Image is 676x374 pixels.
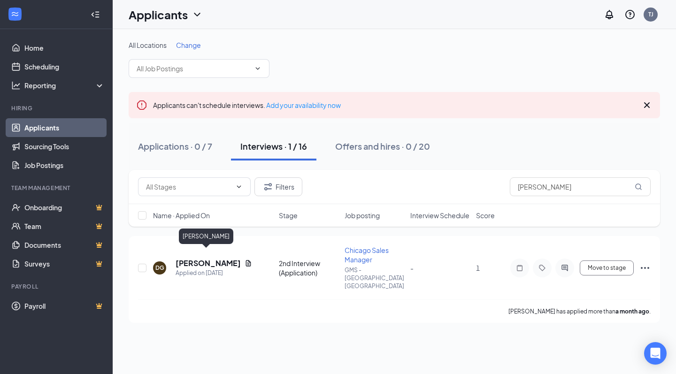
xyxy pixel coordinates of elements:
div: Offers and hires · 0 / 20 [335,140,430,152]
a: TeamCrown [24,217,105,236]
span: Applicants can't schedule interviews. [153,101,341,109]
span: Chicago Sales Manager [345,246,389,264]
div: [PERSON_NAME] [179,229,233,244]
a: OnboardingCrown [24,198,105,217]
svg: Collapse [91,10,100,19]
span: Job posting [345,211,380,220]
a: DocumentsCrown [24,236,105,254]
input: Search in interviews [510,177,651,196]
svg: Document [245,260,252,267]
svg: Analysis [11,81,21,90]
h1: Applicants [129,7,188,23]
svg: Error [136,99,147,111]
div: Hiring [11,104,103,112]
svg: Notifications [604,9,615,20]
a: PayrollCrown [24,297,105,315]
svg: Note [514,264,525,272]
div: 2nd Interview (Application) [279,259,339,277]
span: Score [476,211,495,220]
h5: [PERSON_NAME] [176,258,241,268]
span: Name · Applied On [153,211,210,220]
p: GMS - [GEOGRAPHIC_DATA], [GEOGRAPHIC_DATA] [345,266,405,290]
div: DG [155,264,164,272]
div: Applied on [DATE] [176,268,252,278]
input: All Job Postings [137,63,250,74]
div: Open Intercom Messenger [644,342,667,365]
a: Sourcing Tools [24,137,105,156]
span: Stage [279,211,298,220]
button: Move to stage [580,260,634,275]
div: Interviews · 1 / 16 [240,140,307,152]
button: Filter Filters [254,177,302,196]
svg: WorkstreamLogo [10,9,20,19]
span: - [410,264,414,272]
svg: ActiveChat [559,264,570,272]
svg: Ellipses [639,262,651,274]
a: Scheduling [24,57,105,76]
span: All Locations [129,41,167,49]
input: All Stages [146,182,231,192]
p: [PERSON_NAME] has applied more than . [508,307,651,315]
a: Home [24,38,105,57]
svg: MagnifyingGlass [635,183,642,191]
span: 1 [476,264,480,272]
div: Reporting [24,81,105,90]
svg: ChevronDown [254,65,261,72]
a: Job Postings [24,156,105,175]
span: Interview Schedule [410,211,469,220]
a: Add your availability now [266,101,341,109]
a: Applicants [24,118,105,137]
b: a month ago [615,308,649,315]
svg: ChevronDown [235,183,243,191]
span: Move to stage [588,265,626,271]
div: Team Management [11,184,103,192]
svg: QuestionInfo [624,9,636,20]
svg: Filter [262,181,274,192]
div: TJ [648,10,653,18]
svg: Cross [641,99,653,111]
a: SurveysCrown [24,254,105,273]
div: Payroll [11,282,103,290]
span: Change [176,41,201,49]
svg: Tag [537,264,548,272]
svg: ChevronDown [192,9,203,20]
div: Applications · 0 / 7 [138,140,212,152]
